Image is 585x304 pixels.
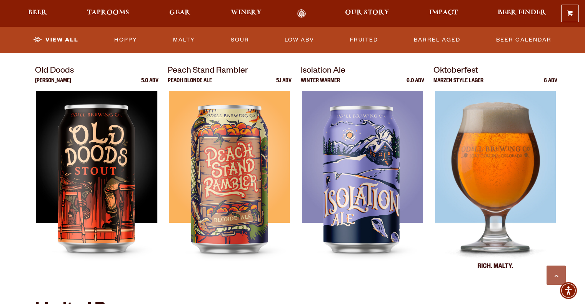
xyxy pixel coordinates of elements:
p: Peach Stand Rambler [168,65,292,78]
img: Isolation Ale [302,91,423,283]
span: Winery [231,10,262,16]
img: Peach Stand Rambler [169,91,290,283]
a: Barrel Aged [411,31,463,49]
div: Accessibility Menu [560,282,577,299]
p: 6.0 ABV [407,78,424,91]
p: Peach Blonde Ale [168,78,212,91]
p: [PERSON_NAME] [35,78,71,91]
p: Isolation Ale [301,65,425,78]
a: Oktoberfest Marzen Style Lager 6 ABV Oktoberfest Oktoberfest [433,65,557,283]
span: Gear [169,10,190,16]
p: Marzen Style Lager [433,78,483,91]
p: Oktoberfest [433,65,557,78]
a: Winery [226,9,267,18]
a: Beer [23,9,52,18]
span: Taprooms [87,10,129,16]
p: Winter Warmer [301,78,340,91]
span: Our Story [345,10,389,16]
a: Isolation Ale Winter Warmer 6.0 ABV Isolation Ale Isolation Ale [301,65,425,283]
a: Taprooms [82,9,134,18]
a: Odell Home [287,9,316,18]
a: Low ABV [282,31,317,49]
span: Beer [28,10,47,16]
a: Sour [228,31,252,49]
a: Impact [424,9,463,18]
a: Our Story [340,9,394,18]
a: Fruited [347,31,381,49]
a: Scroll to top [547,266,566,285]
span: Beer Finder [498,10,546,16]
a: Old Doods [PERSON_NAME] 5.0 ABV Old Doods Old Doods [35,65,159,283]
span: Impact [429,10,458,16]
a: Gear [164,9,195,18]
a: Beer Calendar [493,31,555,49]
p: 5.0 ABV [141,78,158,91]
a: View All [30,31,82,49]
a: Beer Finder [493,9,551,18]
a: Peach Stand Rambler Peach Blonde Ale 5.1 ABV Peach Stand Rambler Peach Stand Rambler [168,65,292,283]
a: Hoppy [111,31,140,49]
p: Old Doods [35,65,159,78]
img: Oktoberfest [435,91,556,283]
img: Old Doods [36,91,157,283]
p: 6 ABV [544,78,557,91]
a: Malty [170,31,198,49]
p: 5.1 ABV [276,78,292,91]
